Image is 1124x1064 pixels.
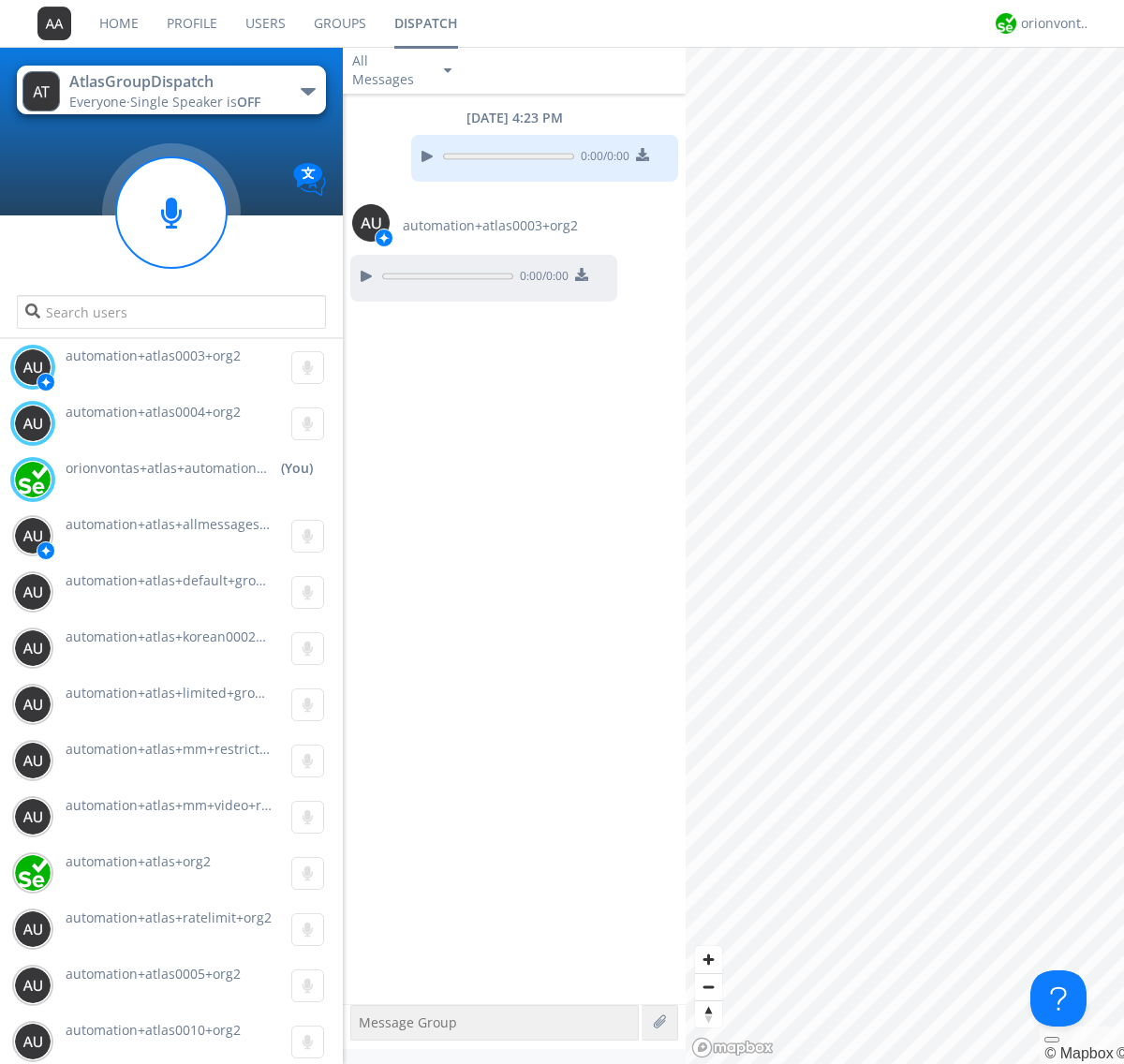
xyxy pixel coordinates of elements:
[1044,1045,1113,1061] a: Mapbox
[130,93,260,111] span: Single Speaker is
[66,403,241,421] span: automation+atlas0004+org2
[14,461,52,498] img: 29d36aed6fa347d5a1537e7736e6aa13
[237,93,260,111] span: OFF
[695,974,722,1000] span: Zoom out
[14,405,52,442] img: 373638.png
[695,973,722,1000] button: Zoom out
[37,7,71,40] img: 373638.png
[14,573,52,611] img: 373638.png
[66,347,241,364] span: automation+atlas0003+org2
[17,295,325,329] input: Search users
[14,517,52,554] img: 373638.png
[575,268,588,281] img: download media button
[444,68,451,73] img: caret-down-sm.svg
[695,1000,722,1027] button: Reset bearing to north
[14,686,52,723] img: 373638.png
[695,946,722,973] button: Zoom in
[281,459,313,478] div: (You)
[69,93,280,111] div: Everyone ·
[513,268,569,288] span: 0:00 / 0:00
[574,148,629,169] span: 0:00 / 0:00
[66,965,241,983] span: automation+atlas0005+org2
[1044,1037,1059,1042] button: Toggle attribution
[66,796,352,814] span: automation+atlas+mm+video+restricted+org2
[14,798,52,835] img: 373638.png
[66,459,272,478] span: orionvontas+atlas+automation+org2
[69,71,280,93] div: AtlasGroupDispatch
[66,852,211,870] span: automation+atlas+org2
[14,348,52,386] img: 373638.png
[66,909,272,926] span: automation+atlas+ratelimit+org2
[66,740,311,758] span: automation+atlas+mm+restricted+org2
[14,742,52,779] img: 373638.png
[66,1021,241,1039] span: automation+atlas0010+org2
[293,163,326,196] img: Translation enabled
[691,1037,774,1058] a: Mapbox logo
[14,1023,52,1060] img: 373638.png
[14,967,52,1004] img: 373638.png
[403,216,578,235] span: automation+atlas0003+org2
[17,66,325,114] button: AtlasGroupDispatchEveryone·Single Speaker isOFF
[695,1001,722,1027] span: Reset bearing to north
[636,148,649,161] img: download media button
[14,910,52,948] img: 373638.png
[14,629,52,667] img: 373638.png
[22,71,60,111] img: 373638.png
[996,13,1016,34] img: 29d36aed6fa347d5a1537e7736e6aa13
[66,515,329,533] span: automation+atlas+allmessages+org2+new
[1030,970,1087,1027] iframe: Toggle Customer Support
[352,52,427,89] div: All Messages
[66,571,308,589] span: automation+atlas+default+group+org2
[343,109,686,127] div: [DATE] 4:23 PM
[1021,14,1091,33] div: orionvontas+atlas+automation+org2
[352,204,390,242] img: 373638.png
[66,684,314,702] span: automation+atlas+limited+groups+org2
[14,854,52,892] img: 416df68e558d44378204aed28a8ce244
[66,628,291,645] span: automation+atlas+korean0002+org2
